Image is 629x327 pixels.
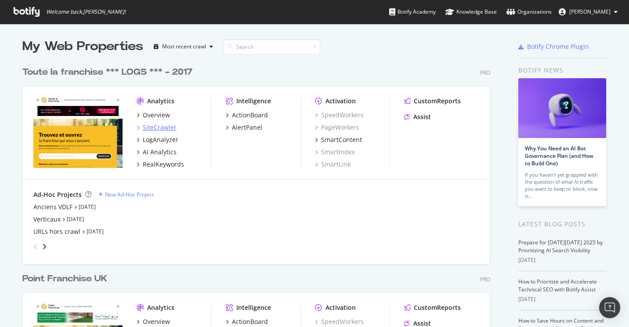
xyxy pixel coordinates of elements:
[414,97,461,105] div: CustomReports
[404,303,461,312] a: CustomReports
[41,242,47,251] div: angle-right
[445,7,497,16] div: Knowledge Base
[232,111,268,120] div: ActionBoard
[22,38,143,55] div: My Web Properties
[162,44,206,49] div: Most recent crawl
[315,111,364,120] a: SpeedWorkers
[525,145,593,167] a: Why You Need an AI Bot Governance Plan (and How to Build One)
[143,123,177,132] div: SiteCrawler
[518,42,589,51] a: Botify Chrome Plugin
[518,219,607,229] div: Latest Blog Posts
[413,113,431,121] div: Assist
[22,272,107,285] div: Point Franchise UK
[315,135,362,144] a: SmartContent
[389,7,436,16] div: Botify Academy
[143,317,170,326] div: Overview
[236,303,271,312] div: Intelligence
[98,191,154,198] a: New Ad-Hoc Project
[137,148,177,156] a: AI Analytics
[33,215,61,224] a: Verticaux
[525,171,600,200] div: If you haven’t yet grappled with the question of what AI traffic you want to keep or block, now is…
[325,303,356,312] div: Activation
[22,272,111,285] a: Point Franchise UK
[232,123,262,132] div: AlertPanel
[33,190,82,199] div: Ad-Hoc Projects
[404,113,431,121] a: Assist
[321,135,362,144] div: SmartContent
[33,227,80,236] a: URLs hors crawl
[147,97,174,105] div: Analytics
[46,8,126,15] span: Welcome back, [PERSON_NAME] !
[33,97,123,168] img: toute-la-franchise.com
[480,69,490,76] div: Pro
[315,160,351,169] a: SmartLink
[315,317,364,326] a: SpeedWorkers
[236,97,271,105] div: Intelligence
[87,228,104,235] a: [DATE]
[22,66,196,79] a: Toute la franchise *** LOGS *** - 2017
[226,123,262,132] a: AlertPanel
[315,123,359,132] a: PageWorkers
[22,66,192,79] div: Toute la franchise *** LOGS *** - 2017
[33,203,72,211] a: Anciens VDLF
[143,160,184,169] div: RealKeywords
[518,239,603,254] a: Prepare for [DATE][DATE] 2025 by Prioritizing AI Search Visibility
[518,65,607,75] div: Botify news
[226,317,268,326] a: ActionBoard
[480,276,490,283] div: Pro
[79,203,96,211] a: [DATE]
[147,303,174,312] div: Analytics
[414,303,461,312] div: CustomReports
[67,215,84,223] a: [DATE]
[143,148,177,156] div: AI Analytics
[137,317,170,326] a: Overview
[506,7,552,16] div: Organizations
[232,317,268,326] div: ActionBoard
[518,78,606,138] img: Why You Need an AI Bot Governance Plan (and How to Build One)
[224,39,320,54] input: Search
[518,278,597,293] a: How to Prioritize and Accelerate Technical SEO with Botify Assist
[226,111,268,120] a: ActionBoard
[143,111,170,120] div: Overview
[137,111,170,120] a: Overview
[518,295,607,303] div: [DATE]
[518,256,607,264] div: [DATE]
[150,40,217,54] button: Most recent crawl
[325,97,356,105] div: Activation
[315,148,355,156] a: SmartIndex
[137,135,178,144] a: LogAnalyzer
[30,240,41,254] div: angle-left
[404,97,461,105] a: CustomReports
[527,42,589,51] div: Botify Chrome Plugin
[137,160,184,169] a: RealKeywords
[143,135,178,144] div: LogAnalyzer
[599,297,620,318] div: Open Intercom Messenger
[137,123,177,132] a: SiteCrawler
[569,8,611,15] span: Gwendoline Barreau
[552,5,625,19] button: [PERSON_NAME]
[105,191,154,198] div: New Ad-Hoc Project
